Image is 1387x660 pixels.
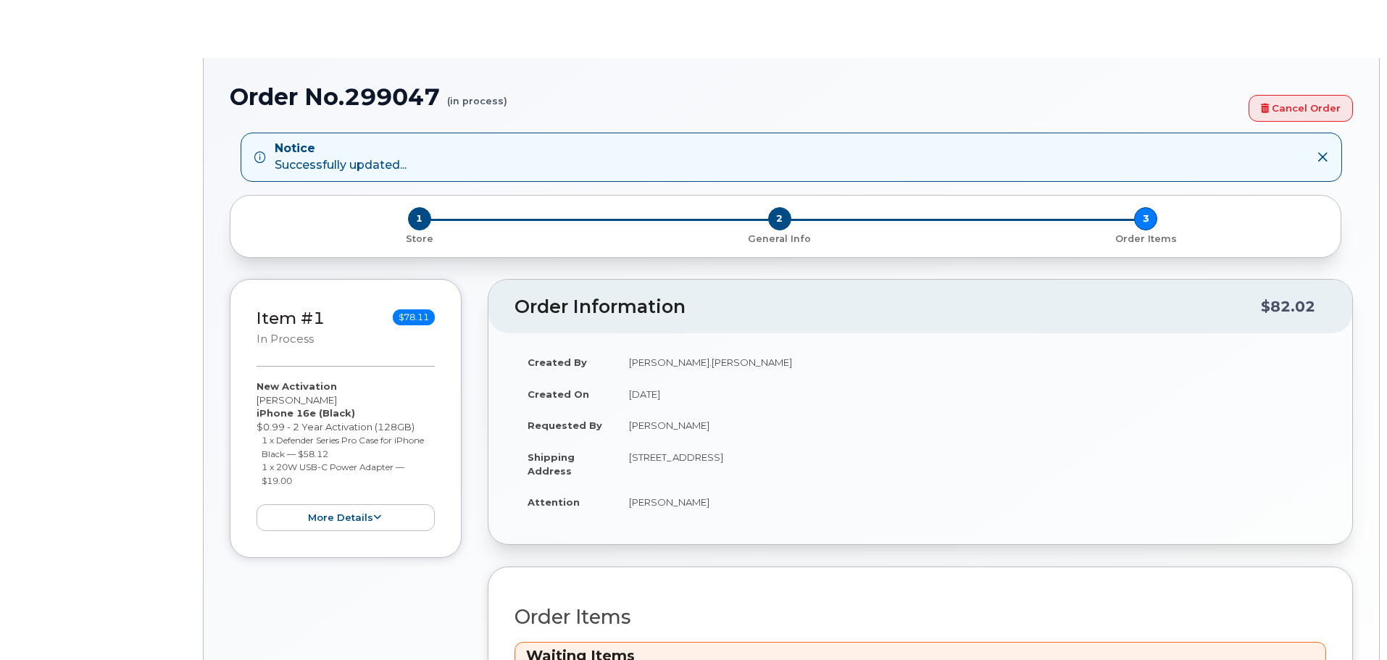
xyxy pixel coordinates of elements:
div: $82.02 [1261,293,1315,320]
td: [PERSON_NAME].[PERSON_NAME] [616,346,1326,378]
strong: Notice [275,141,407,157]
small: in process [257,333,314,346]
a: Item #1 [257,308,325,328]
div: [PERSON_NAME] $0.99 - 2 Year Activation (128GB) [257,380,435,531]
td: [PERSON_NAME] [616,409,1326,441]
h1: Order No.299047 [230,84,1241,109]
td: [STREET_ADDRESS] [616,441,1326,486]
strong: Shipping Address [528,451,575,477]
strong: New Activation [257,380,337,392]
p: Store [248,233,591,246]
span: 1 [408,207,431,230]
strong: Created By [528,356,587,368]
td: [PERSON_NAME] [616,486,1326,518]
strong: Attention [528,496,580,508]
button: more details [257,504,435,531]
a: 2 General Info [596,230,962,246]
small: (in process) [447,84,507,106]
h2: Order Items [515,606,1326,628]
strong: Requested By [528,419,602,431]
a: Cancel Order [1249,95,1353,122]
strong: Created On [528,388,589,400]
h2: Order Information [515,297,1261,317]
small: 1 x Defender Series Pro Case for iPhone Black — $58.12 [262,435,424,459]
small: 1 x 20W USB-C Power Adapter — $19.00 [262,461,404,486]
div: Successfully updated... [275,141,407,174]
strong: iPhone 16e (Black) [257,407,355,419]
span: $78.11 [393,309,435,325]
td: [DATE] [616,378,1326,410]
p: General Info [602,233,957,246]
a: 1 Store [242,230,596,246]
span: 2 [768,207,791,230]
